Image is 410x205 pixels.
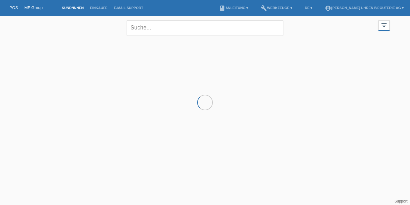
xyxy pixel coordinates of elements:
[261,5,267,11] i: build
[381,22,387,29] i: filter_list
[59,6,87,10] a: Kund*innen
[216,6,251,10] a: bookAnleitung ▾
[325,5,331,11] i: account_circle
[219,5,225,11] i: book
[258,6,295,10] a: buildWerkzeuge ▾
[394,199,407,203] a: Support
[111,6,146,10] a: E-Mail Support
[322,6,407,10] a: account_circle[PERSON_NAME] Uhren Bijouterie AG ▾
[302,6,315,10] a: DE ▾
[87,6,110,10] a: Einkäufe
[127,20,283,35] input: Suche...
[9,5,43,10] a: POS — MF Group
